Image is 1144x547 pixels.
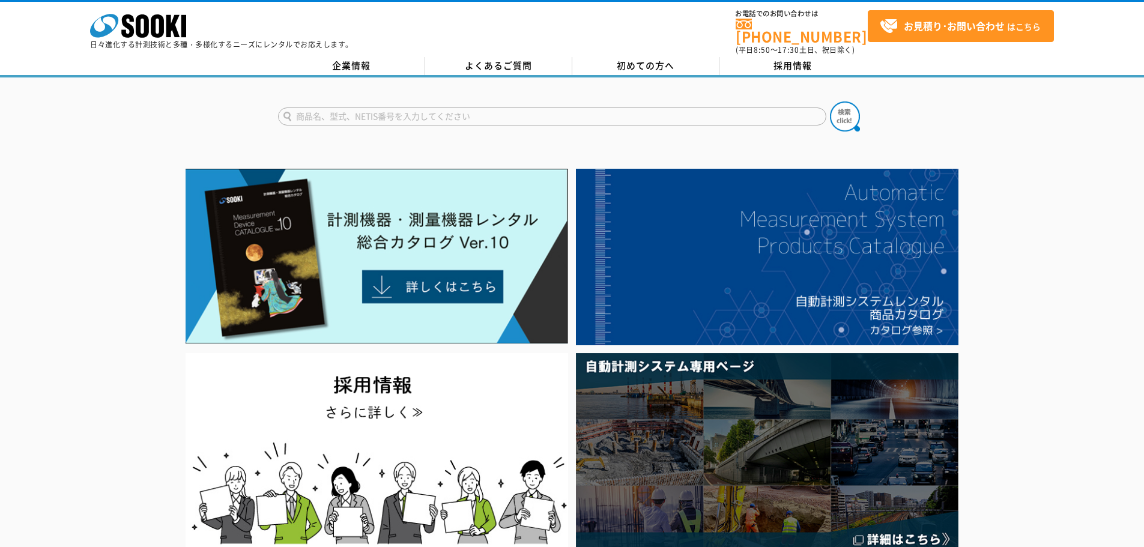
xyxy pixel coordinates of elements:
[719,57,867,75] a: 採用情報
[572,57,719,75] a: 初めての方へ
[904,19,1005,33] strong: お見積り･お問い合わせ
[425,57,572,75] a: よくあるご質問
[576,169,958,345] img: 自動計測システムカタログ
[278,107,826,125] input: 商品名、型式、NETIS番号を入力してください
[778,44,799,55] span: 17:30
[736,19,868,43] a: [PHONE_NUMBER]
[830,101,860,131] img: btn_search.png
[90,41,353,48] p: 日々進化する計測技術と多種・多様化するニーズにレンタルでお応えします。
[736,10,868,17] span: お電話でのお問い合わせは
[278,57,425,75] a: 企業情報
[736,44,855,55] span: (平日 ～ 土日、祝日除く)
[880,17,1041,35] span: はこちら
[754,44,770,55] span: 8:50
[186,169,568,344] img: Catalog Ver10
[868,10,1054,42] a: お見積り･お問い合わせはこちら
[617,59,674,72] span: 初めての方へ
